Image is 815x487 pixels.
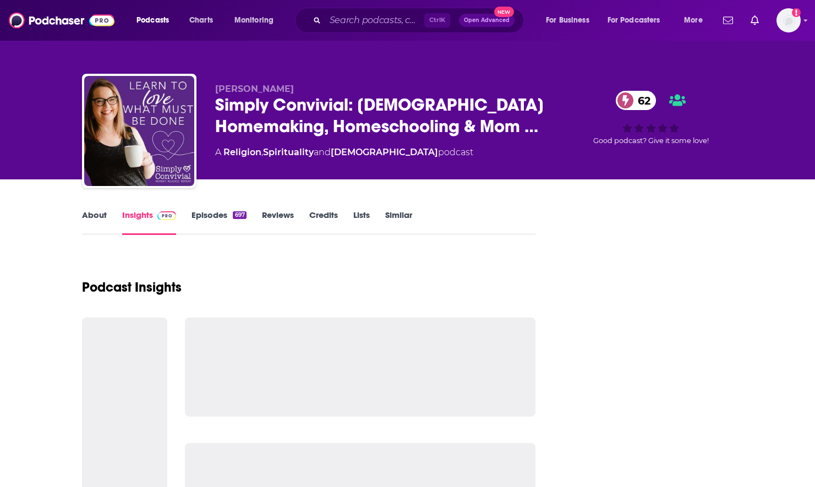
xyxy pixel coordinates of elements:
[84,76,194,186] img: Simply Convivial: Biblical Homemaking, Homeschooling & Mom Life—Without Burnout
[776,8,801,32] span: Logged in as nwierenga
[192,210,246,235] a: Episodes697
[233,211,246,219] div: 697
[263,147,314,157] a: Spirituality
[459,14,515,27] button: Open AdvancedNew
[325,12,424,29] input: Search podcasts, credits, & more...
[593,136,709,145] span: Good podcast? Give it some love!
[215,84,294,94] span: [PERSON_NAME]
[223,147,261,157] a: Religion
[546,13,589,28] span: For Business
[82,279,182,296] h1: Podcast Insights
[719,11,737,30] a: Show notifications dropdown
[464,18,510,23] span: Open Advanced
[676,12,716,29] button: open menu
[627,91,656,110] span: 62
[82,210,107,235] a: About
[309,210,338,235] a: Credits
[331,147,438,157] a: [DEMOGRAPHIC_DATA]
[262,210,294,235] a: Reviews
[746,11,763,30] a: Show notifications dropdown
[227,12,288,29] button: open menu
[234,13,274,28] span: Monitoring
[9,10,114,31] img: Podchaser - Follow, Share and Rate Podcasts
[776,8,801,32] button: Show profile menu
[568,84,734,152] div: 62Good podcast? Give it some love!
[189,13,213,28] span: Charts
[608,13,660,28] span: For Podcasters
[305,8,534,33] div: Search podcasts, credits, & more...
[182,12,220,29] a: Charts
[157,211,177,220] img: Podchaser Pro
[215,146,473,159] div: A podcast
[538,12,603,29] button: open menu
[616,91,656,110] a: 62
[353,210,370,235] a: Lists
[129,12,183,29] button: open menu
[600,12,676,29] button: open menu
[494,7,514,17] span: New
[314,147,331,157] span: and
[424,13,450,28] span: Ctrl K
[776,8,801,32] img: User Profile
[792,8,801,17] svg: Add a profile image
[261,147,263,157] span: ,
[684,13,703,28] span: More
[122,210,177,235] a: InsightsPodchaser Pro
[385,210,412,235] a: Similar
[136,13,169,28] span: Podcasts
